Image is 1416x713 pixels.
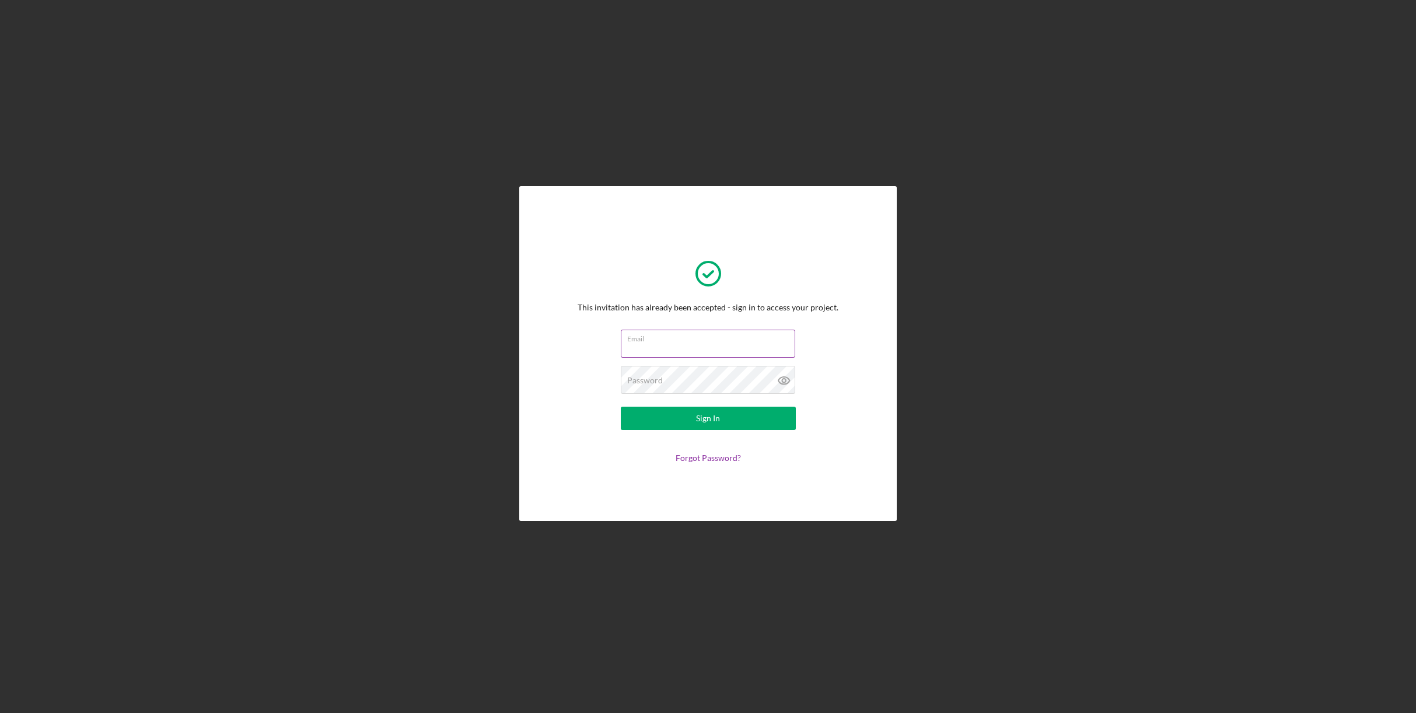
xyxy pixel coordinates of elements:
[676,453,741,463] a: Forgot Password?
[621,407,796,430] button: Sign In
[696,407,720,430] div: Sign In
[627,376,663,385] label: Password
[578,303,838,312] div: This invitation has already been accepted - sign in to access your project.
[627,330,795,343] label: Email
